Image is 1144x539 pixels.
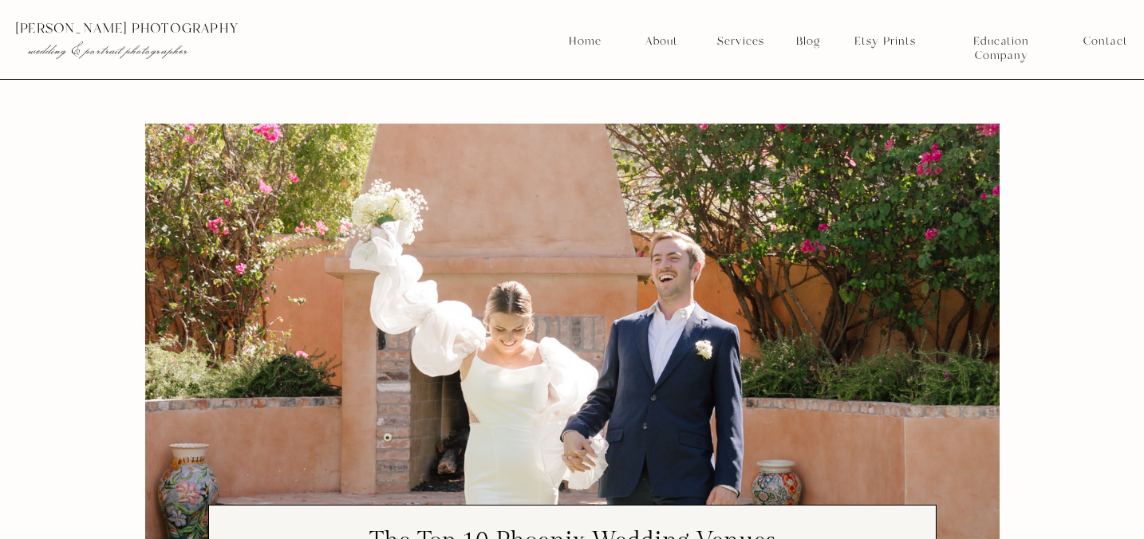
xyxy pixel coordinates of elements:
a: Contact [1083,34,1127,49]
p: [PERSON_NAME] photography [15,22,322,36]
a: Home [568,34,602,49]
a: Services [711,34,770,49]
a: Etsy Prints [848,34,921,49]
a: Blog [791,34,826,49]
p: wedding & portrait photographer [28,42,290,58]
a: Education Company [946,34,1056,49]
a: About [641,34,681,49]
